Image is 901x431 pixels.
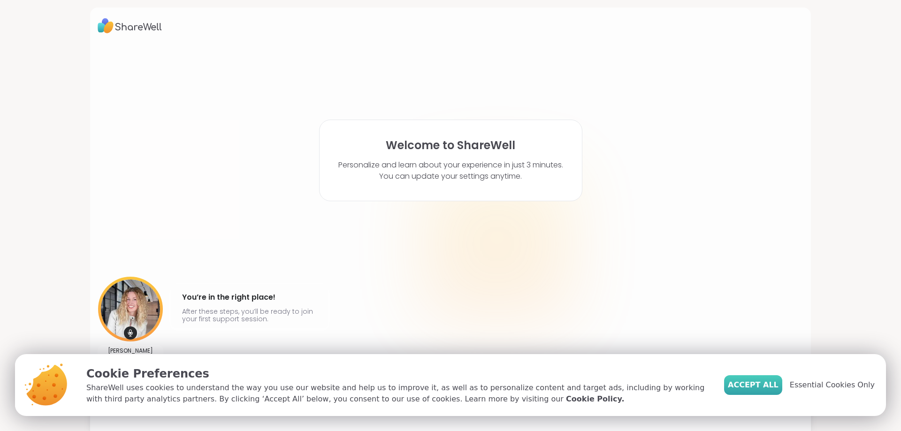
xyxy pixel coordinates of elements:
[566,393,624,405] a: Cookie Policy.
[182,308,317,323] p: After these steps, you’ll be ready to join your first support session.
[98,277,163,341] img: User image
[182,290,317,305] h4: You’re in the right place!
[724,375,782,395] button: Accept All
[98,15,162,37] img: ShareWell Logo
[338,159,563,182] p: Personalize and learn about your experience in just 3 minutes. You can update your settings anytime.
[790,379,875,391] span: Essential Cookies Only
[728,379,779,391] span: Accept All
[386,139,515,152] h1: Welcome to ShareWell
[108,347,153,355] p: [PERSON_NAME]
[86,382,709,405] p: ShareWell uses cookies to understand the way you use our website and help us to improve it, as we...
[86,365,709,382] p: Cookie Preferences
[124,326,137,340] img: mic icon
